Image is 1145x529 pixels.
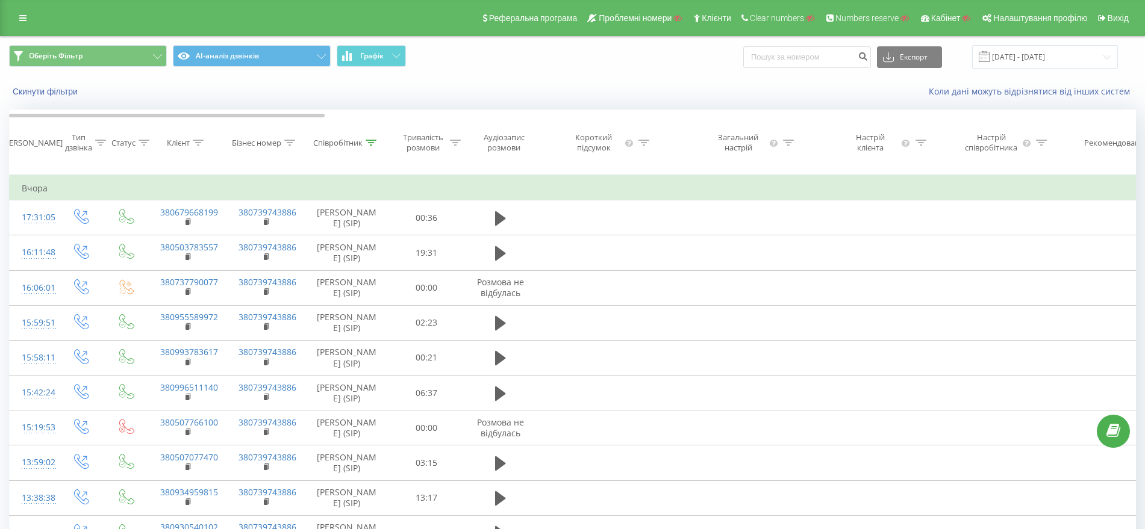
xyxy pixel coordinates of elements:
[993,13,1087,23] span: Налаштування профілю
[305,200,389,235] td: [PERSON_NAME] (SIP)
[477,276,524,299] span: Розмова не відбулась
[489,13,578,23] span: Реферальна програма
[9,45,167,67] button: Оберіть Фільтр
[239,416,296,428] a: 380739743886
[337,45,406,67] button: Графік
[22,381,46,404] div: 15:42:24
[239,241,296,253] a: 380739743886
[389,340,464,375] td: 00:21
[962,132,1020,153] div: Настрій співробітника
[929,85,1136,97] a: Коли дані можуть відрізнятися вiд інших систем
[389,270,464,305] td: 00:00
[160,206,218,218] a: 380679668199
[475,132,533,153] div: Аудіозапис розмови
[239,346,296,357] a: 380739743886
[160,276,218,288] a: 380737790077
[9,86,84,97] button: Скинути фільтри
[305,235,389,270] td: [PERSON_NAME] (SIP)
[305,410,389,445] td: [PERSON_NAME] (SIP)
[305,340,389,375] td: [PERSON_NAME] (SIP)
[477,416,524,439] span: Розмова не відбулась
[232,138,281,148] div: Бізнес номер
[389,376,464,410] td: 06:37
[29,51,83,61] span: Оберіть Фільтр
[22,451,46,474] div: 13:59:02
[702,13,731,23] span: Клієнти
[239,276,296,288] a: 380739743886
[599,13,672,23] span: Проблемні номери
[305,376,389,410] td: [PERSON_NAME] (SIP)
[239,451,296,463] a: 380739743886
[22,276,46,300] div: 16:06:01
[160,241,218,253] a: 380503783557
[389,410,464,445] td: 00:00
[22,346,46,370] div: 15:58:11
[239,486,296,498] a: 380739743886
[360,52,384,60] span: Графік
[305,270,389,305] td: [PERSON_NAME] (SIP)
[305,305,389,340] td: [PERSON_NAME] (SIP)
[565,132,623,153] div: Короткий підсумок
[173,45,331,67] button: AI-аналіз дзвінків
[2,138,63,148] div: [PERSON_NAME]
[389,445,464,480] td: 03:15
[389,235,464,270] td: 19:31
[877,46,942,68] button: Експорт
[389,305,464,340] td: 02:23
[65,132,92,153] div: Тип дзвінка
[160,486,218,498] a: 380934959815
[305,480,389,515] td: [PERSON_NAME] (SIP)
[313,138,363,148] div: Співробітник
[160,382,218,393] a: 380996511140
[710,132,767,153] div: Загальний настрій
[389,200,464,235] td: 00:36
[160,346,218,357] a: 380993783617
[239,311,296,323] a: 380739743886
[111,138,136,148] div: Статус
[160,416,218,428] a: 380507766100
[160,451,218,463] a: 380507077470
[743,46,871,68] input: Пошук за номером
[399,132,447,153] div: Тривалість розмови
[931,13,961,23] span: Кабінет
[22,311,46,335] div: 15:59:51
[22,486,46,510] div: 13:38:38
[239,206,296,218] a: 380739743886
[389,480,464,515] td: 13:17
[22,206,46,229] div: 17:31:05
[22,416,46,439] div: 15:19:53
[1108,13,1129,23] span: Вихід
[835,13,899,23] span: Numbers reserve
[22,241,46,264] div: 16:11:48
[160,311,218,323] a: 380955589972
[305,445,389,480] td: [PERSON_NAME] (SIP)
[750,13,804,23] span: Clear numbers
[167,138,190,148] div: Клієнт
[239,382,296,393] a: 380739743886
[842,132,898,153] div: Настрій клієнта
